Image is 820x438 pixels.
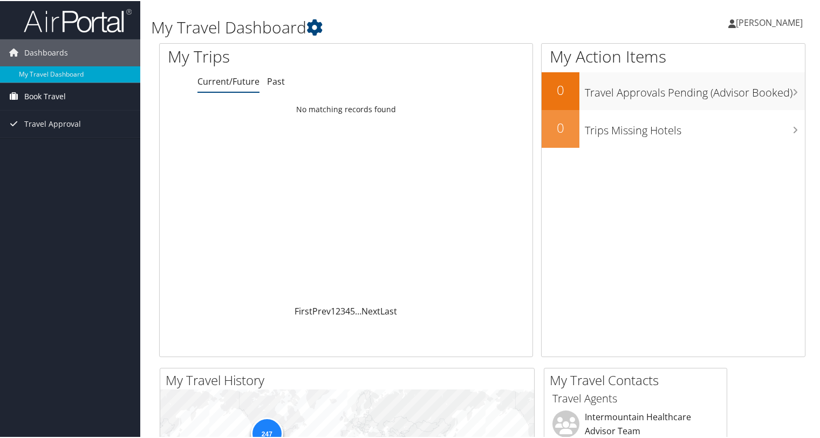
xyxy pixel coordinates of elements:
[361,304,380,316] a: Next
[312,304,331,316] a: Prev
[550,370,727,388] h2: My Travel Contacts
[380,304,397,316] a: Last
[345,304,350,316] a: 4
[24,38,68,65] span: Dashboards
[24,7,132,32] img: airportal-logo.png
[736,16,803,28] span: [PERSON_NAME]
[542,71,805,109] a: 0Travel Approvals Pending (Advisor Booked)
[24,109,81,136] span: Travel Approval
[355,304,361,316] span: …
[166,370,534,388] h2: My Travel History
[295,304,312,316] a: First
[552,390,719,405] h3: Travel Agents
[160,99,532,118] td: No matching records found
[585,117,805,137] h3: Trips Missing Hotels
[542,118,579,136] h2: 0
[336,304,340,316] a: 2
[267,74,285,86] a: Past
[542,44,805,67] h1: My Action Items
[585,79,805,99] h3: Travel Approvals Pending (Advisor Booked)
[168,44,369,67] h1: My Trips
[350,304,355,316] a: 5
[340,304,345,316] a: 3
[728,5,814,38] a: [PERSON_NAME]
[542,80,579,98] h2: 0
[197,74,259,86] a: Current/Future
[331,304,336,316] a: 1
[24,82,66,109] span: Book Travel
[542,109,805,147] a: 0Trips Missing Hotels
[151,15,593,38] h1: My Travel Dashboard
